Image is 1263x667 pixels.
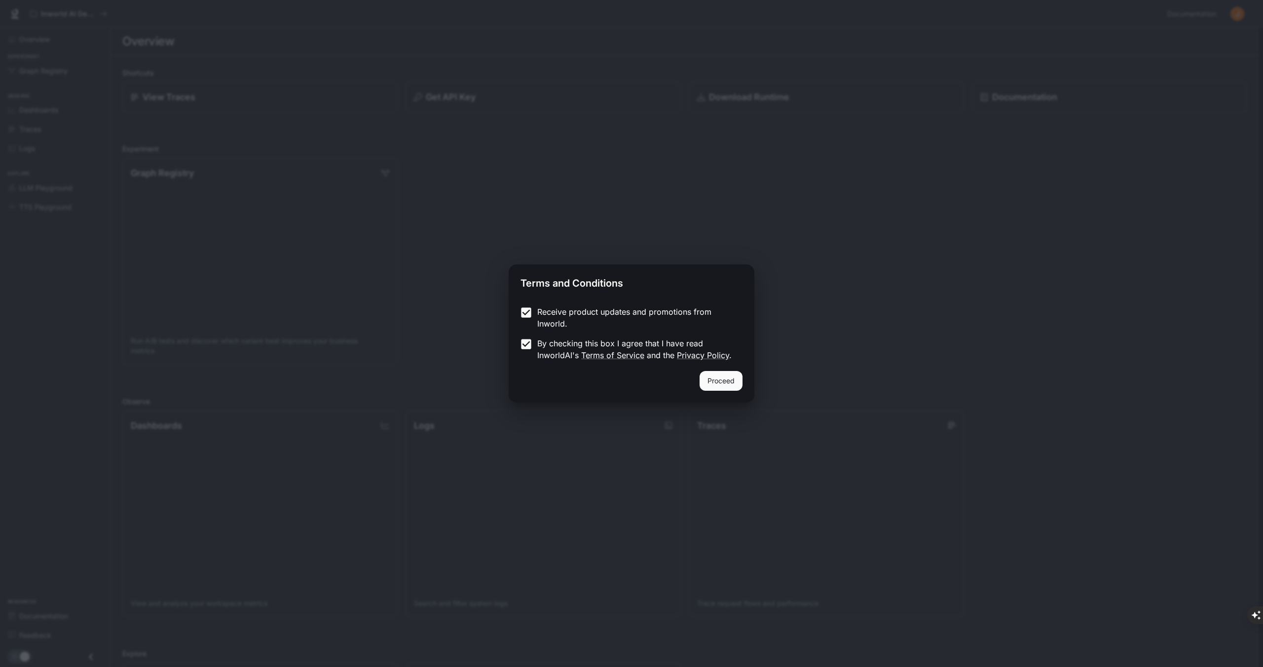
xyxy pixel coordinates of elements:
a: Privacy Policy [677,350,729,360]
p: Receive product updates and promotions from Inworld. [537,306,735,330]
h2: Terms and Conditions [509,264,754,298]
button: Proceed [700,371,743,391]
a: Terms of Service [581,350,644,360]
p: By checking this box I agree that I have read InworldAI's and the . [537,337,735,361]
